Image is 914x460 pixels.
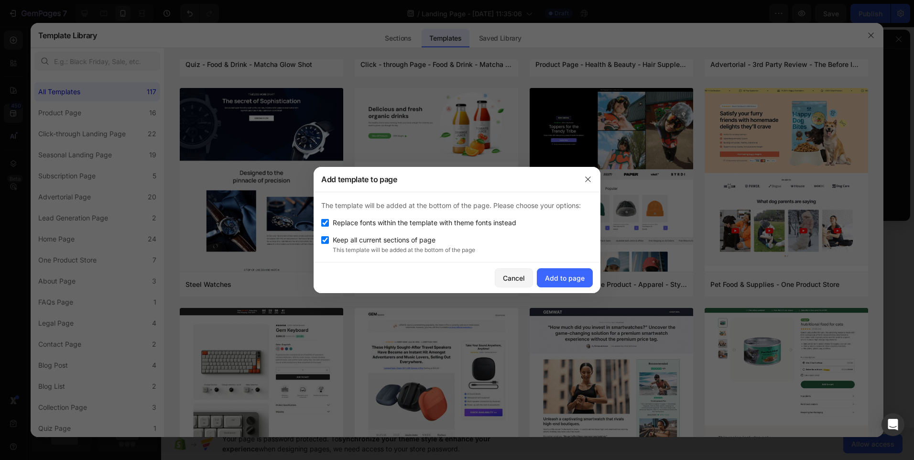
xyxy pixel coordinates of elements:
[495,268,533,287] button: Cancel
[333,246,593,254] p: This template will be added at the bottom of the page
[71,298,129,308] div: Add blank section
[321,174,397,185] h3: Add template to page
[66,245,132,254] span: inspired by CRO experts
[1,73,198,157] p: Every piece you see here is chosen with love, care, and intention. We hand-select crystals for th...
[881,413,904,436] div: Open Intercom Messenger
[75,266,125,276] div: Generate layout
[503,273,525,283] div: Cancel
[545,273,585,283] div: Add to page
[64,310,135,319] span: then drag & drop elements
[537,268,593,287] button: Add to page
[71,233,129,243] div: Choose templates
[74,278,125,286] span: from URL or image
[321,200,593,211] p: The template will be added at the bottom of the page. Please choose your options:
[333,217,516,229] span: Replace fonts within the template with theme fonts instead
[8,212,54,222] span: Add section
[333,234,435,246] span: Keep all current sections of page
[1,158,198,182] p: Because these aren’t just crystals—they’re keepsakes you can trust to hold their own story, waiti...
